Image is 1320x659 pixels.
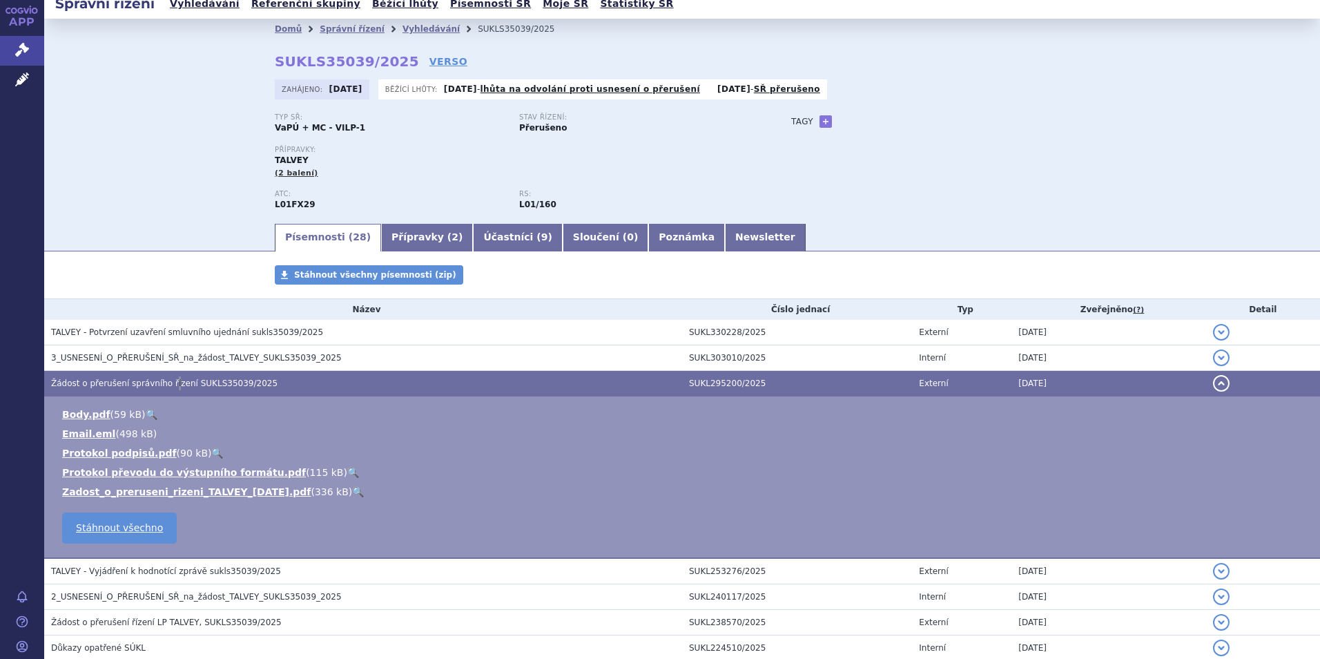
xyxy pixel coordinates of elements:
[919,566,948,576] span: Externí
[519,123,567,133] strong: Přerušeno
[275,113,505,122] p: Typ SŘ:
[1213,324,1230,341] button: detail
[473,224,562,251] a: Účastníci (9)
[51,592,342,602] span: 2_USNESENÍ_O_PŘERUŠENÍ_SŘ_na_žádost_TALVEY_SUKLS35039_2025
[754,84,820,94] a: SŘ přerušeno
[114,409,142,420] span: 59 kB
[275,190,505,198] p: ATC:
[180,448,208,459] span: 90 kB
[717,84,750,94] strong: [DATE]
[275,53,419,70] strong: SUKLS35039/2025
[294,270,456,280] span: Stáhnout všechny písemnosti (zip)
[1011,584,1205,610] td: [DATE]
[275,24,302,34] a: Domů
[717,84,820,95] p: -
[444,84,477,94] strong: [DATE]
[329,84,362,94] strong: [DATE]
[62,486,311,497] a: Zadost_o_preruseni_rizeni_TALVEY_[DATE].pdf
[51,327,323,337] span: TALVEY - Potvrzení uzavření smluvního ujednání sukls35039/2025
[1011,320,1205,345] td: [DATE]
[1011,371,1205,397] td: [DATE]
[481,84,700,94] a: lhůta na odvolání proti usnesení o přerušení
[1213,563,1230,580] button: detail
[275,123,365,133] strong: VaPÚ + MC - VILP-1
[1213,640,1230,656] button: detail
[62,448,177,459] a: Protokol podpisů.pdf
[541,231,548,242] span: 9
[402,24,460,34] a: Vyhledávání
[919,618,948,627] span: Externí
[347,467,359,478] a: 🔍
[1213,589,1230,605] button: detail
[429,55,467,68] a: VERSO
[1213,614,1230,631] button: detail
[1011,299,1205,320] th: Zveřejněno
[819,115,832,128] a: +
[1011,558,1205,584] td: [DATE]
[62,409,110,420] a: Body.pdf
[919,643,946,653] span: Interní
[62,428,115,439] a: Email.eml
[519,113,750,122] p: Stav řízení:
[275,169,318,178] span: (2 balení)
[51,618,282,627] span: Žádost o přerušení řízení LP TALVEY, SUKLS35039/2025
[51,379,278,388] span: Žádost o přerušení správního řízení SUKLS35039/2025
[62,513,177,544] a: Stáhnout všechno
[1011,610,1205,636] td: [DATE]
[1011,345,1205,371] td: [DATE]
[146,409,157,420] a: 🔍
[275,146,764,154] p: Přípravky:
[282,84,325,95] span: Zahájeno:
[62,467,306,478] a: Protokol převodu do výstupního formátu.pdf
[519,200,556,209] strong: monoklonální protilátky a konjugáty protilátka – léčivo
[353,231,366,242] span: 28
[310,467,344,478] span: 115 kB
[62,446,1306,460] li: ( )
[381,224,473,251] a: Přípravky (2)
[912,299,1011,320] th: Typ
[275,155,309,165] span: TALVEY
[275,265,463,285] a: Stáhnout všechny písemnosti (zip)
[62,408,1306,421] li: ( )
[563,224,648,251] a: Sloučení (0)
[352,486,364,497] a: 🔍
[682,371,912,397] td: SUKL295200/2025
[682,320,912,345] td: SUKL330228/2025
[1213,375,1230,392] button: detail
[119,428,153,439] span: 498 kB
[682,345,912,371] td: SUKL303010/2025
[62,485,1306,499] li: ( )
[519,190,750,198] p: RS:
[452,231,458,242] span: 2
[320,24,385,34] a: Správní řízení
[44,299,682,320] th: Název
[919,592,946,602] span: Interní
[478,19,572,39] li: SUKLS35039/2025
[51,566,281,576] span: TALVEY - Vyjádření k hodnotící zprávě sukls35039/2025
[725,224,806,251] a: Newsletter
[648,224,725,251] a: Poznámka
[385,84,440,95] span: Běžící lhůty:
[211,448,223,459] a: 🔍
[682,558,912,584] td: SUKL253276/2025
[275,224,381,251] a: Písemnosti (28)
[444,84,700,95] p: -
[51,643,146,653] span: Důkazy opatřené SÚKL
[62,466,1306,479] li: ( )
[919,327,948,337] span: Externí
[315,486,349,497] span: 336 kB
[919,353,946,363] span: Interní
[275,200,316,209] strong: TALKVETAMAB
[682,584,912,610] td: SUKL240117/2025
[682,610,912,636] td: SUKL238570/2025
[1206,299,1320,320] th: Detail
[919,379,948,388] span: Externí
[62,427,1306,441] li: ( )
[627,231,634,242] span: 0
[1133,305,1144,315] abbr: (?)
[51,353,342,363] span: 3_USNESENÍ_O_PŘERUŠENÍ_SŘ_na_žádost_TALVEY_SUKLS35039_2025
[791,113,813,130] h3: Tagy
[682,299,912,320] th: Číslo jednací
[1213,350,1230,366] button: detail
